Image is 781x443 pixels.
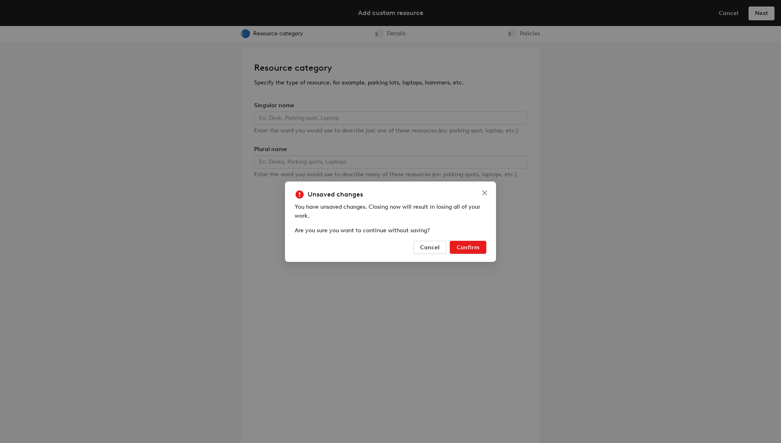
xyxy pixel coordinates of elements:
button: Cancel [413,241,447,254]
button: Close [478,186,491,199]
div: Are you sure you want to continue without saving? [295,226,486,235]
div: You have unsaved changes. Closing now will result in losing all of your work. [295,203,486,220]
span: Confirm [457,244,479,251]
span: close [481,190,488,196]
h5: Unsaved changes [308,190,363,199]
button: Confirm [450,241,486,254]
span: Cancel [420,244,440,251]
span: Close [478,190,491,196]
